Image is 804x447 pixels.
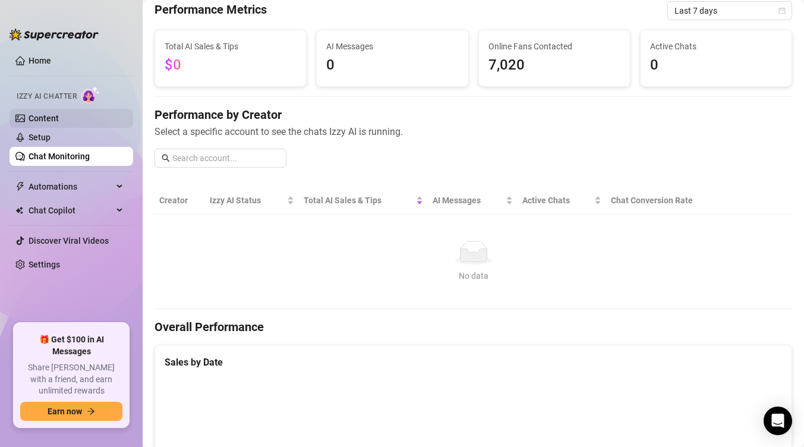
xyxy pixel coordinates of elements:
span: Izzy AI Status [210,194,284,207]
span: Total AI Sales & Tips [304,194,414,207]
span: Automations [29,177,113,196]
a: Settings [29,260,60,269]
th: Chat Conversion Rate [606,187,728,215]
th: AI Messages [428,187,518,215]
span: Select a specific account to see the chats Izzy AI is running. [155,124,792,139]
div: Open Intercom Messenger [764,407,792,435]
a: Discover Viral Videos [29,236,109,245]
th: Izzy AI Status [205,187,298,215]
span: 🎁 Get $100 in AI Messages [20,334,122,357]
span: arrow-right [87,407,95,415]
span: Last 7 days [674,2,785,20]
span: Chat Copilot [29,201,113,220]
span: Izzy AI Chatter [17,91,77,102]
a: Setup [29,133,51,142]
span: calendar [778,7,786,14]
span: AI Messages [326,40,458,53]
span: 0 [650,54,782,77]
span: Active Chats [522,194,592,207]
th: Total AI Sales & Tips [299,187,428,215]
span: thunderbolt [15,182,25,191]
span: Active Chats [650,40,782,53]
input: Search account... [172,152,279,165]
span: AI Messages [433,194,503,207]
h4: Overall Performance [155,319,792,335]
span: 7,020 [488,54,620,77]
span: $0 [165,56,181,73]
a: Content [29,114,59,123]
th: Creator [155,187,205,215]
div: No data [164,269,783,282]
span: Online Fans Contacted [488,40,620,53]
span: Earn now [48,407,82,416]
button: Earn nowarrow-right [20,402,122,421]
img: logo-BBDzfeDw.svg [10,29,99,40]
span: 0 [326,54,458,77]
h4: Performance Metrics [155,1,267,20]
a: Chat Monitoring [29,152,90,161]
span: Share [PERSON_NAME] with a friend, and earn unlimited rewards [20,362,122,397]
th: Active Chats [518,187,606,215]
h4: Performance by Creator [155,106,792,123]
span: Total AI Sales & Tips [165,40,297,53]
img: Chat Copilot [15,206,23,215]
a: Home [29,56,51,65]
div: Sales by Date [165,355,782,370]
span: search [162,154,170,162]
img: AI Chatter [81,86,100,103]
